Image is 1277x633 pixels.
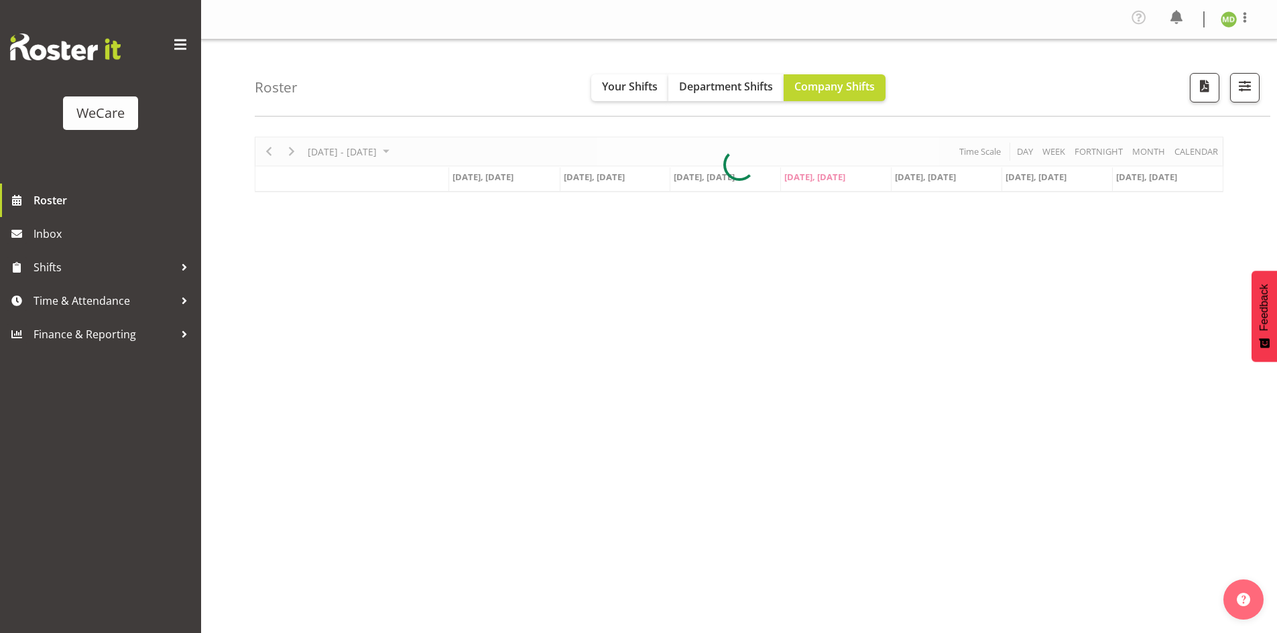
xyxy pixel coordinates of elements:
span: Department Shifts [679,79,773,94]
button: Company Shifts [784,74,886,101]
span: Finance & Reporting [34,324,174,344]
span: Shifts [34,257,174,277]
h4: Roster [255,80,298,95]
span: Time & Attendance [34,291,174,311]
img: marie-claire-dickson-bakker11590.jpg [1221,11,1237,27]
span: Roster [34,190,194,210]
span: Feedback [1258,284,1270,331]
img: help-xxl-2.png [1237,593,1250,606]
button: Feedback - Show survey [1252,271,1277,362]
span: Inbox [34,224,194,244]
div: WeCare [76,103,125,123]
button: Download a PDF of the roster according to the set date range. [1190,73,1219,102]
button: Your Shifts [591,74,668,101]
span: Your Shifts [602,79,658,94]
span: Company Shifts [794,79,875,94]
img: Rosterit website logo [10,33,121,60]
button: Filter Shifts [1230,73,1260,102]
button: Department Shifts [668,74,784,101]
